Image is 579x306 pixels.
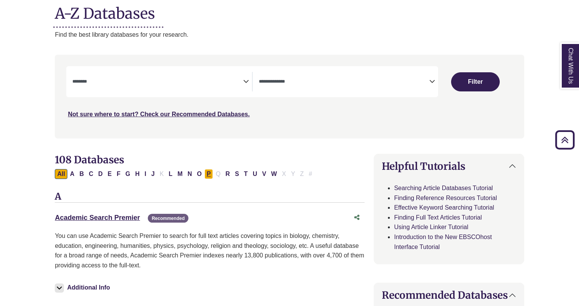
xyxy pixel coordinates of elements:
a: Effective Keyword Searching Tutorial [394,204,494,211]
a: Not sure where to start? Check our Recommended Databases. [68,111,250,117]
button: Filter Results C [87,169,96,179]
a: Introduction to the New EBSCOhost Interface Tutorial [394,234,492,250]
button: Filter Results O [195,169,204,179]
div: Alpha-list to filter by first letter of database name [55,170,315,177]
a: Back to Top [553,135,577,145]
p: You can use Academic Search Premier to search for full text articles covering topics in biology, ... [55,231,365,270]
button: Filter Results P [204,169,213,179]
textarea: Search [259,79,430,85]
button: Submit for Search Results [451,72,500,91]
button: Filter Results A [68,169,77,179]
h3: A [55,191,365,203]
button: Filter Results D [96,169,105,179]
nav: Search filters [55,55,524,138]
button: Filter Results V [260,169,268,179]
button: All [55,169,67,179]
button: Additional Info [55,282,112,293]
span: 108 Databases [55,153,124,166]
button: Filter Results M [175,169,185,179]
button: Filter Results F [114,169,123,179]
button: Filter Results B [77,169,86,179]
a: Finding Reference Resources Tutorial [394,195,497,201]
button: Helpful Tutorials [374,154,523,178]
button: Filter Results I [142,169,149,179]
button: Filter Results L [167,169,175,179]
p: Find the best library databases for your research. [55,30,524,40]
a: Academic Search Premier [55,214,140,221]
button: Filter Results U [250,169,260,179]
button: Filter Results R [223,169,232,179]
textarea: Search [72,79,243,85]
button: Filter Results S [232,169,241,179]
button: Filter Results E [105,169,114,179]
a: Finding Full Text Articles Tutorial [394,214,482,221]
a: Searching Article Databases Tutorial [394,185,493,191]
button: Filter Results H [133,169,142,179]
button: Share this database [349,210,365,225]
span: Recommended [148,214,188,223]
button: Filter Results W [269,169,279,179]
a: Using Article Linker Tutorial [394,224,468,230]
button: Filter Results G [123,169,132,179]
button: Filter Results T [242,169,250,179]
button: Filter Results N [185,169,195,179]
button: Filter Results J [149,169,157,179]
